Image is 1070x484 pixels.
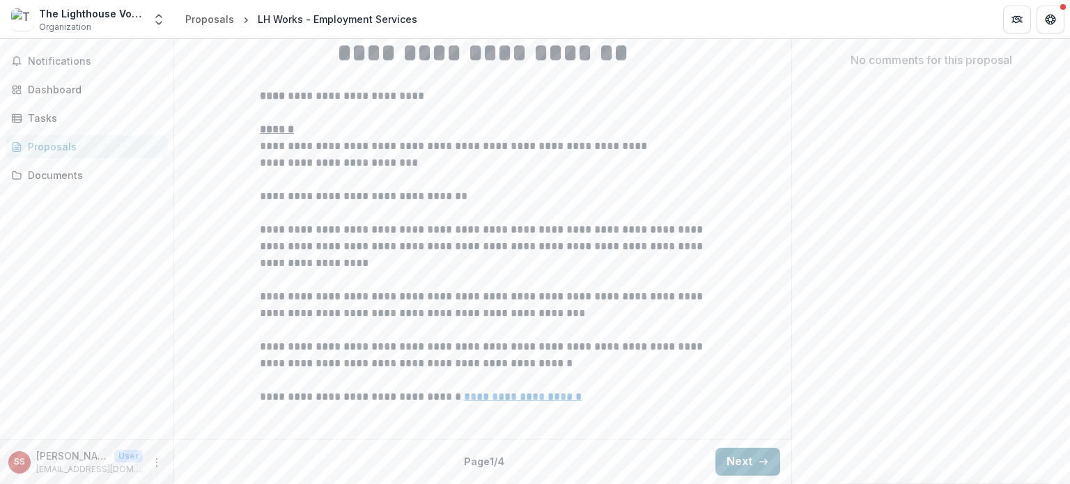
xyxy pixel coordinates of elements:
[1037,6,1064,33] button: Get Help
[28,82,157,97] div: Dashboard
[258,12,417,26] div: LH Works - Employment Services
[6,78,168,101] a: Dashboard
[149,6,169,33] button: Open entity switcher
[715,448,780,476] button: Next
[1003,6,1031,33] button: Partners
[6,107,168,130] a: Tasks
[39,6,144,21] div: The Lighthouse Voc-Ed Center Inc.
[851,52,1012,68] p: No comments for this proposal
[6,50,168,72] button: Notifications
[36,463,143,476] p: [EMAIL_ADDRESS][DOMAIN_NAME]
[6,164,168,187] a: Documents
[185,12,234,26] div: Proposals
[14,458,25,467] div: Sarah Sargent
[28,111,157,125] div: Tasks
[114,450,143,462] p: User
[148,454,165,471] button: More
[464,454,504,469] p: Page 1 / 4
[28,168,157,182] div: Documents
[6,135,168,158] a: Proposals
[36,448,109,463] p: [PERSON_NAME]
[180,9,240,29] a: Proposals
[11,8,33,31] img: The Lighthouse Voc-Ed Center Inc.
[28,139,157,154] div: Proposals
[28,56,162,68] span: Notifications
[180,9,423,29] nav: breadcrumb
[39,21,91,33] span: Organization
